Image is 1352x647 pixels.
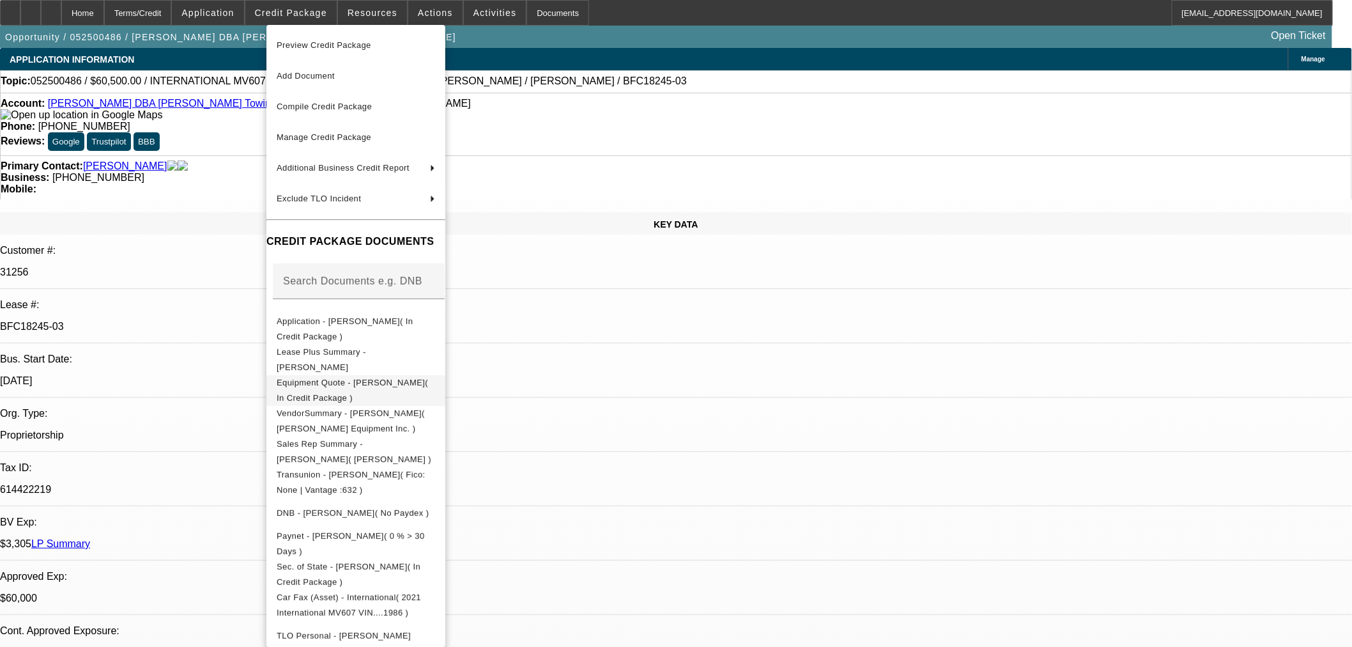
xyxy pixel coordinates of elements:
span: Transunion - [PERSON_NAME]( Fico: None | Vantage :632 ) [277,469,426,494]
button: Transunion - Llanos, Daniel( Fico: None | Vantage :632 ) [266,467,445,497]
span: Application - [PERSON_NAME]( In Credit Package ) [277,316,413,341]
button: Car Fax (Asset) - International( 2021 International MV607 VIN....1986 ) [266,589,445,620]
span: Exclude TLO Incident [277,194,361,203]
span: Car Fax (Asset) - International( 2021 International MV607 VIN....1986 ) [277,592,421,617]
span: Add Document [277,71,335,81]
button: Sales Rep Summary - Daniel Joel Llanos( Martell, Heath ) [266,436,445,467]
button: DNB - Daniel Joel Llanos( No Paydex ) [266,497,445,528]
span: Sales Rep Summary - [PERSON_NAME]( [PERSON_NAME] ) [277,439,431,464]
span: Equipment Quote - [PERSON_NAME]( In Credit Package ) [277,377,428,402]
button: Sec. of State - Daniel Joel Llanos( In Credit Package ) [266,559,445,589]
span: DNB - [PERSON_NAME]( No Paydex ) [277,508,429,517]
span: Manage Credit Package [277,132,371,142]
span: Lease Plus Summary - [PERSON_NAME] [277,347,366,371]
span: Paynet - [PERSON_NAME]( 0 % > 30 Days ) [277,531,425,556]
button: Equipment Quote - Daniel Joel Llanos( In Credit Package ) [266,375,445,405]
mat-label: Search Documents e.g. DNB [283,275,422,286]
h4: CREDIT PACKAGE DOCUMENTS [266,234,445,249]
span: Preview Credit Package [277,40,371,50]
span: Sec. of State - [PERSON_NAME]( In Credit Package ) [277,561,420,586]
span: TLO Personal - [PERSON_NAME] [277,630,411,640]
button: Paynet - Daniel Joel Llanos( 0 % > 30 Days ) [266,528,445,559]
button: VendorSummary - Daniel Joel Llanos( Todd Equipment Inc. ) [266,405,445,436]
span: Compile Credit Package [277,102,372,111]
button: Lease Plus Summary - Daniel Joel Llanos [266,344,445,375]
button: Application - Daniel Joel Llanos( In Credit Package ) [266,313,445,344]
span: VendorSummary - [PERSON_NAME]( [PERSON_NAME] Equipment Inc. ) [277,408,425,433]
span: Additional Business Credit Report [277,163,410,173]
